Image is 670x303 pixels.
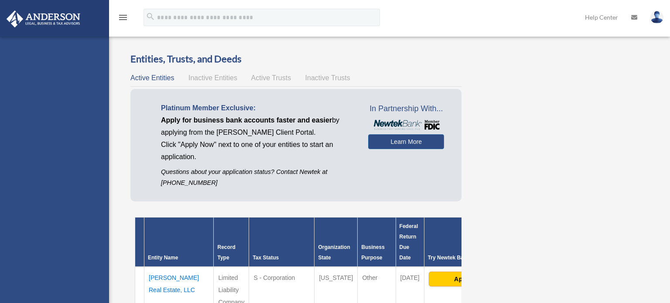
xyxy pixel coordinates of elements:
h3: Entities, Trusts, and Deeds [130,52,461,66]
img: Anderson Advisors Platinum Portal [4,10,83,27]
span: Inactive Trusts [305,74,350,82]
span: Inactive Entities [188,74,237,82]
th: Entity Name [144,218,214,267]
p: Click "Apply Now" next to one of your entities to start an application. [161,139,355,163]
span: In Partnership With... [368,102,444,116]
span: Active Trusts [251,74,291,82]
th: Organization State [314,218,358,267]
span: Apply for business bank accounts faster and easier [161,116,332,124]
p: Platinum Member Exclusive: [161,102,355,114]
th: Tax Status [249,218,314,267]
p: Questions about your application status? Contact Newtek at [PHONE_NUMBER] [161,167,355,188]
i: menu [118,12,128,23]
div: Try Newtek Bank [428,252,515,263]
span: Active Entities [130,74,174,82]
img: NewtekBankLogoSM.png [373,120,440,130]
th: Federal Return Due Date [396,218,424,267]
p: by applying from the [PERSON_NAME] Client Portal. [161,114,355,139]
a: menu [118,15,128,23]
button: Apply Now [429,272,514,286]
a: Learn More [368,134,444,149]
th: Record Type [214,218,249,267]
th: Business Purpose [358,218,396,267]
img: User Pic [650,11,663,24]
i: search [146,12,155,21]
